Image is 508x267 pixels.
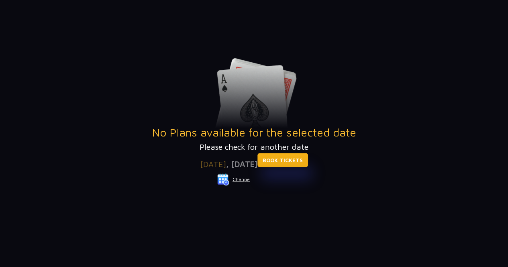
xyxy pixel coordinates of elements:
[217,173,250,186] button: Change
[257,153,308,167] a: BOOK TICKETS
[200,159,226,169] span: [DATE]
[24,141,484,153] p: Please check for another date
[226,159,257,169] span: , [DATE]
[24,126,484,139] h3: No Plans available for the selected date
